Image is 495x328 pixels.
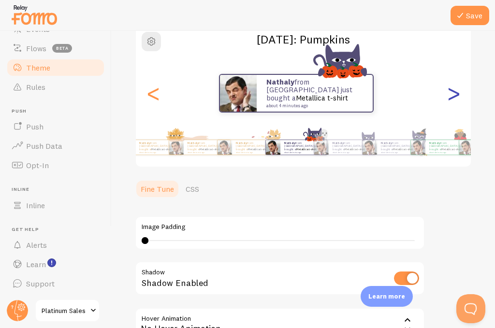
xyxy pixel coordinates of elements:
span: Push [12,108,105,114]
p: from [GEOGRAPHIC_DATA] just bought a [381,141,420,153]
span: Rules [26,82,45,92]
span: beta [52,44,72,53]
span: Flows [26,43,46,53]
small: about 4 minutes ago [236,151,274,153]
small: about 4 minutes ago [139,151,177,153]
small: about 4 minutes ago [429,151,467,153]
p: from [GEOGRAPHIC_DATA] just bought a [236,141,275,153]
a: Fine Tune [135,179,180,199]
strong: Nathaly [236,141,247,145]
label: Image Padding [142,223,418,231]
a: Metallica t-shirt [393,147,414,151]
img: Fomo [314,140,329,155]
span: Alerts [26,240,47,250]
p: from [GEOGRAPHIC_DATA] just bought a [188,141,226,153]
p: from [GEOGRAPHIC_DATA] just bought a [284,141,323,153]
h2: [DATE]: Pumpkins [136,32,471,47]
span: Get Help [12,227,105,233]
div: Next slide [448,58,459,128]
a: Metallica t-shirt [248,147,269,151]
strong: Nathaly [429,141,440,145]
p: from [GEOGRAPHIC_DATA] just bought a [266,78,363,108]
span: Platinum Sales [42,305,87,316]
p: from [GEOGRAPHIC_DATA] just bought a [333,141,371,153]
img: Fomo [363,140,377,155]
span: Push Data [26,141,62,151]
a: Metallica t-shirt [296,93,348,102]
img: Fomo [266,140,280,155]
strong: Nathaly [139,141,150,145]
img: Fomo [169,140,184,155]
a: Platinum Sales [35,299,100,322]
small: about 4 minutes ago [381,151,419,153]
a: Flows beta [6,39,105,58]
a: Inline [6,196,105,215]
a: Support [6,274,105,293]
div: Learn more [361,286,413,307]
strong: Nathaly [381,141,392,145]
p: Learn more [368,292,405,301]
small: about 4 minutes ago [284,151,322,153]
a: Metallica t-shirt [441,147,462,151]
a: Push Data [6,136,105,156]
a: CSS [180,179,205,199]
a: Learn [6,255,105,274]
span: Learn [26,259,46,269]
img: Fomo [218,140,232,155]
img: Fomo [220,75,257,112]
strong: Nathaly [188,141,199,145]
a: Metallica t-shirt [151,147,172,151]
p: from [GEOGRAPHIC_DATA] just bought a [139,141,178,153]
a: Push [6,117,105,136]
small: about 4 minutes ago [266,103,360,108]
img: fomo-relay-logo-orange.svg [10,2,58,27]
a: Metallica t-shirt [296,147,317,151]
span: Support [26,279,55,288]
span: Push [26,122,44,131]
a: Alerts [6,235,105,255]
span: Opt-In [26,160,49,170]
img: Fomo [459,140,474,155]
iframe: Help Scout Beacon - Open [456,294,485,323]
span: Inline [26,200,45,210]
div: Shadow Enabled [135,261,425,297]
strong: Nathaly [333,141,344,145]
strong: Nathaly [266,77,294,86]
small: about 4 minutes ago [188,151,225,153]
a: Opt-In [6,156,105,175]
a: Metallica t-shirt [200,147,220,151]
a: Metallica t-shirt [345,147,365,151]
span: Inline [12,186,105,193]
svg: <p>Watch New Feature Tutorials!</p> [47,258,56,267]
div: Previous slide [147,58,159,128]
p: from [GEOGRAPHIC_DATA] just bought a [429,141,468,153]
img: Fomo [411,140,425,155]
small: about 4 minutes ago [333,151,370,153]
a: Rules [6,77,105,97]
span: Theme [26,63,50,72]
a: Theme [6,58,105,77]
strong: Nathaly [284,141,295,145]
